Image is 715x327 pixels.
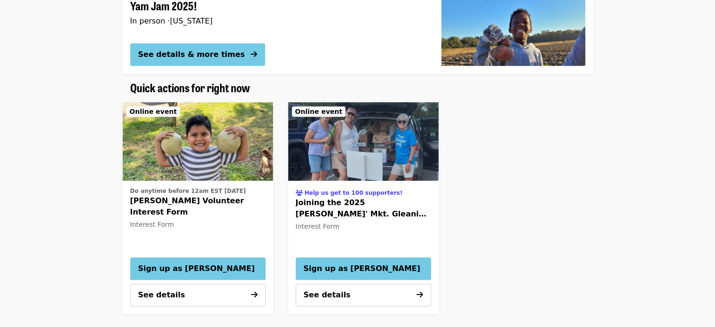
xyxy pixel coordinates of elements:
img: SoSA Volunteer Interest Form organized by Society of St. Andrew [123,102,273,181]
span: See details [304,290,351,299]
span: Joining the 2025 [PERSON_NAME]' Mkt. Gleaning Team [296,197,431,220]
i: arrow-right icon [251,290,258,299]
span: Interest Form [296,223,340,230]
button: Sign up as [PERSON_NAME] [130,257,266,280]
img: Joining the 2025 Montgomery Farmers' Mkt. Gleaning Team organized by Society of St. Andrew [288,102,439,181]
span: Sign up as [PERSON_NAME] [304,263,423,274]
button: Sign up as [PERSON_NAME] [296,257,431,280]
button: See details & more times [130,43,265,66]
button: See details [296,284,431,306]
span: Quick actions for right now [130,79,250,96]
span: Online event [130,108,177,115]
span: Help us get to 100 supporters! [305,190,402,196]
i: arrow-right icon [416,290,423,299]
i: users icon [296,190,303,196]
div: Quick actions for right now [123,81,593,95]
a: SoSA Volunteer Interest Form [123,102,273,181]
i: arrow-right icon [251,50,257,59]
span: Do anytime before 12am EST [DATE] [130,188,246,194]
span: See details [138,290,185,299]
button: See details [130,284,266,306]
span: Interest Form [130,221,174,228]
span: Sign up as [PERSON_NAME] [138,263,258,274]
a: Joining the 2025 Montgomery Farmers' Mkt. Gleaning Team [288,102,439,181]
span: In person · [US_STATE] [130,16,213,25]
a: See details for "Joining the 2025 Montgomery Farmers' Mkt. Gleaning Team" [296,184,431,233]
a: See details for "SoSA Volunteer Interest Form" [130,184,266,231]
a: Quick actions for right now [130,81,250,95]
div: See details & more times [138,49,245,60]
span: Online event [295,108,343,115]
span: [PERSON_NAME] Volunteer Interest Form [130,195,266,218]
